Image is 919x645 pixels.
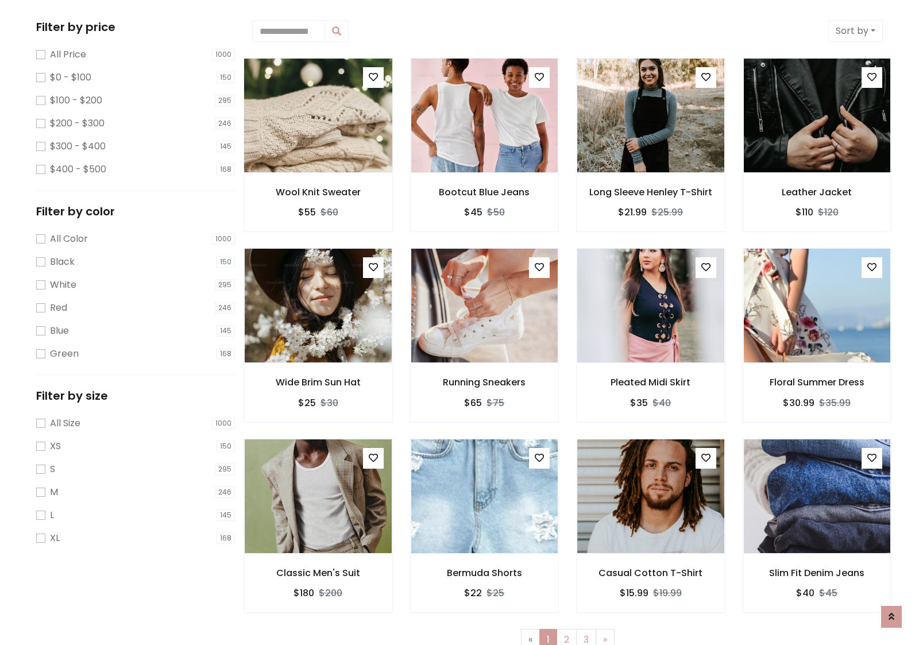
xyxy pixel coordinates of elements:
[319,586,342,600] del: $200
[652,396,671,410] del: $40
[50,462,55,476] label: S
[50,117,105,130] label: $200 - $300
[50,301,67,315] label: Red
[50,140,106,153] label: $300 - $400
[298,397,316,408] h6: $25
[50,71,91,84] label: $0 - $100
[244,377,392,388] h6: Wide Brim Sun Hat
[50,439,61,453] label: XS
[50,531,60,545] label: XL
[486,586,504,600] del: $25
[298,207,316,218] h6: $55
[796,588,814,598] h6: $40
[36,20,235,34] h5: Filter by price
[244,187,392,198] h6: Wool Knit Sweater
[212,418,235,429] span: 1000
[50,255,75,269] label: Black
[212,49,235,60] span: 1000
[411,377,559,388] h6: Running Sneakers
[464,397,482,408] h6: $65
[620,588,648,598] h6: $15.99
[618,207,647,218] h6: $21.99
[217,325,235,337] span: 145
[36,204,235,218] h5: Filter by color
[50,232,88,246] label: All Color
[486,396,504,410] del: $75
[215,486,235,498] span: 246
[411,567,559,578] h6: Bermuda Shorts
[215,279,235,291] span: 295
[487,206,505,219] del: $50
[217,532,235,544] span: 168
[819,586,837,600] del: $45
[783,397,814,408] h6: $30.99
[577,187,725,198] h6: Long Sleeve Henley T-Shirt
[215,302,235,314] span: 246
[215,118,235,129] span: 246
[321,396,338,410] del: $30
[215,464,235,475] span: 295
[217,348,235,360] span: 168
[215,95,235,106] span: 295
[796,207,813,218] h6: $110
[828,20,883,42] button: Sort by
[50,94,102,107] label: $100 - $200
[653,586,682,600] del: $19.99
[743,377,891,388] h6: Floral Summer Dress
[630,397,648,408] h6: $35
[217,141,235,152] span: 145
[217,72,235,83] span: 150
[50,163,106,176] label: $400 - $500
[464,588,482,598] h6: $22
[36,389,235,403] h5: Filter by size
[294,588,314,598] h6: $180
[50,48,86,61] label: All Price
[217,441,235,452] span: 150
[50,508,54,522] label: L
[577,567,725,578] h6: Casual Cotton T-Shirt
[743,187,891,198] h6: Leather Jacket
[321,206,338,219] del: $60
[577,377,725,388] h6: Pleated Midi Skirt
[50,485,58,499] label: M
[217,509,235,521] span: 145
[50,278,76,292] label: White
[212,233,235,245] span: 1000
[50,347,79,361] label: Green
[411,187,559,198] h6: Bootcut Blue Jeans
[50,324,69,338] label: Blue
[217,256,235,268] span: 150
[819,396,851,410] del: $35.99
[743,567,891,578] h6: Slim Fit Denim Jeans
[651,206,683,219] del: $25.99
[217,164,235,175] span: 168
[50,416,80,430] label: All Size
[464,207,482,218] h6: $45
[244,567,392,578] h6: Classic Men's Suit
[818,206,839,219] del: $120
